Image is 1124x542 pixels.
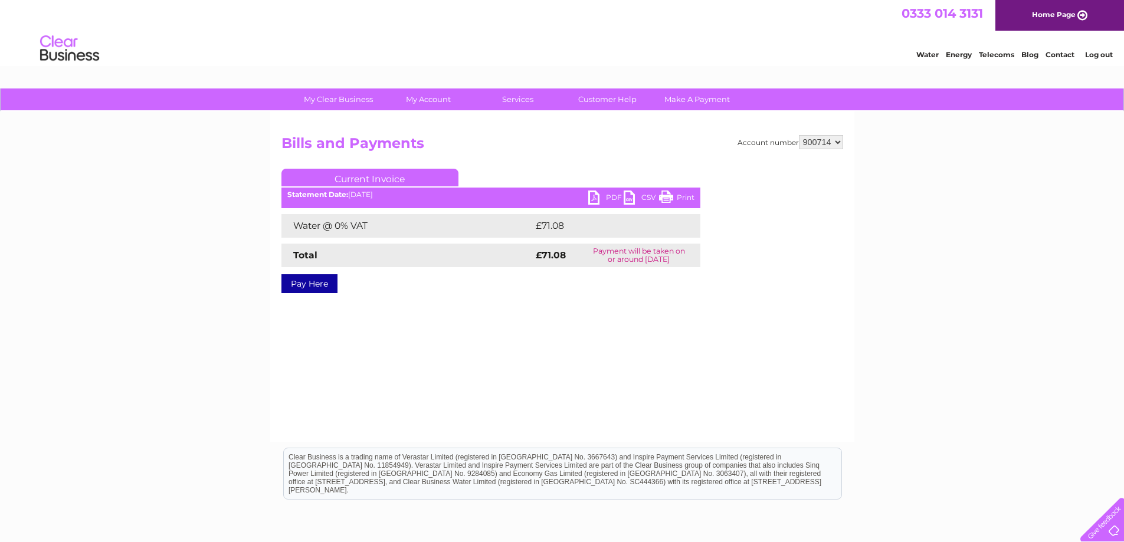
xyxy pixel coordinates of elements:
td: Payment will be taken on or around [DATE] [578,244,700,267]
strong: £71.08 [536,249,566,261]
a: Current Invoice [281,169,458,186]
b: Statement Date: [287,190,348,199]
td: Water @ 0% VAT [281,214,533,238]
a: PDF [588,190,624,208]
h2: Bills and Payments [281,135,843,157]
a: My Clear Business [290,88,387,110]
a: 0333 014 3131 [902,6,983,21]
div: [DATE] [281,190,700,199]
td: £71.08 [533,214,676,238]
a: Print [659,190,694,208]
a: Telecoms [979,50,1014,59]
a: CSV [624,190,659,208]
a: Contact [1046,50,1074,59]
div: Account number [738,135,843,149]
a: Energy [946,50,972,59]
strong: Total [293,249,317,261]
a: Services [469,88,566,110]
a: Customer Help [559,88,656,110]
a: My Account [379,88,477,110]
a: Make A Payment [648,88,746,110]
div: Clear Business is a trading name of Verastar Limited (registered in [GEOGRAPHIC_DATA] No. 3667643... [284,6,841,57]
a: Blog [1021,50,1038,59]
a: Water [916,50,939,59]
a: Pay Here [281,274,337,293]
img: logo.png [40,31,100,67]
a: Log out [1085,50,1113,59]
